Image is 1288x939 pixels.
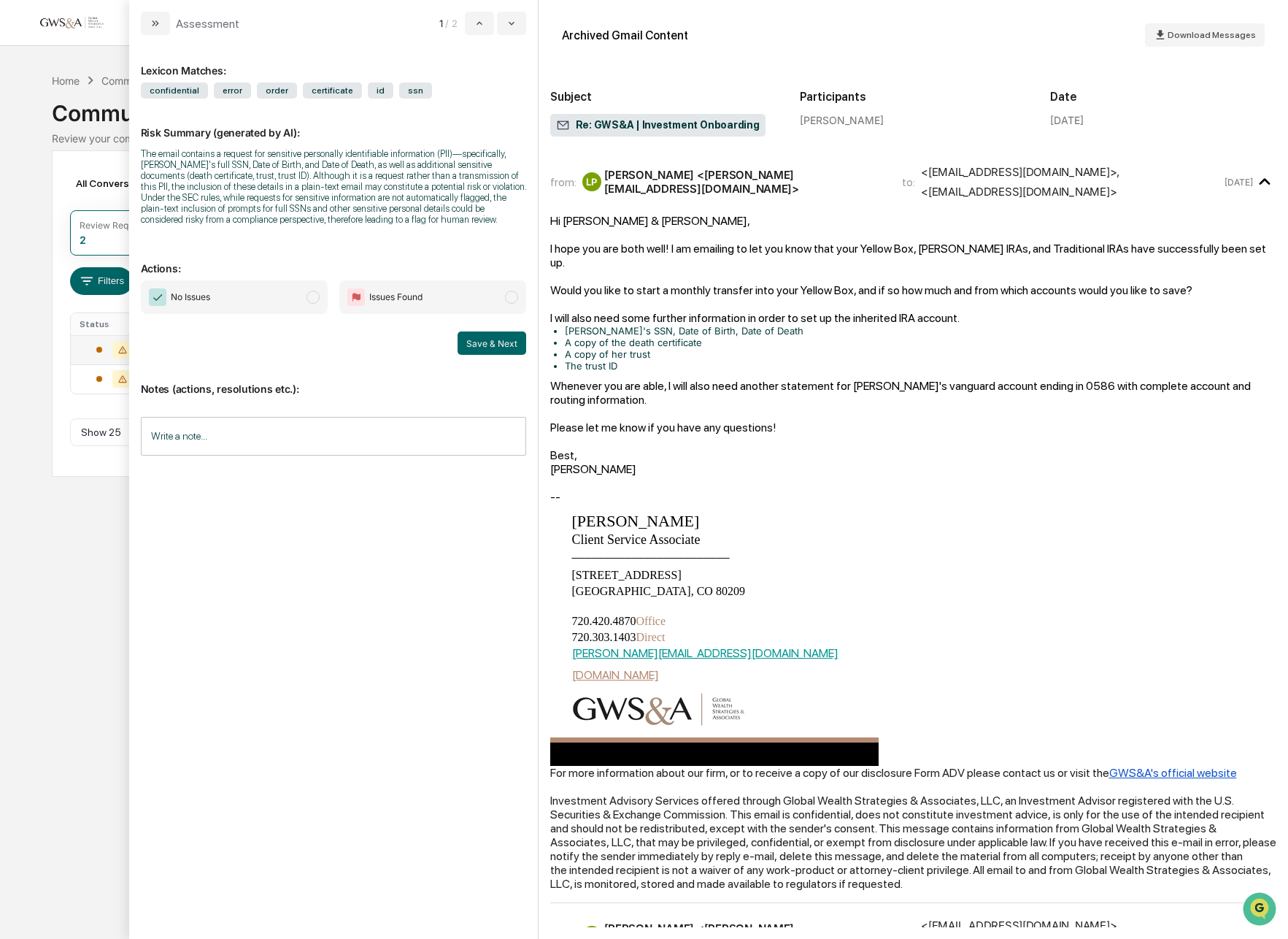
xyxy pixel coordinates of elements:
[50,112,239,126] div: Start new chat
[565,348,1277,360] li: A copy of her trust
[9,178,100,204] a: 🖐️Preclearance
[80,220,150,231] div: Review Required
[141,47,526,77] div: Lexicon Matches:
[149,288,166,306] img: Checkmark
[141,83,208,99] span: confidential
[214,83,251,99] span: error
[70,172,180,195] div: All Conversations
[565,325,1277,337] li: [PERSON_NAME]'s SSN, Date of Birth, Date of Death
[550,379,1277,407] div: Whenever you are able, I will also need another statement for [PERSON_NAME]'s vanguard account en...
[303,83,362,99] span: certificate
[52,74,80,87] div: Home
[1109,766,1237,780] a: GWS&A's official website
[120,184,181,199] span: Attestations
[572,646,838,660] a: [PERSON_NAME][EMAIL_ADDRESS][DOMAIN_NAME]
[565,360,1277,372] li: The trust ID
[572,668,659,682] a: [DOMAIN_NAME]
[1145,23,1265,47] button: Download Messages
[572,615,636,627] span: 720.420.4870
[171,290,210,304] span: No Issues
[604,168,885,196] div: [PERSON_NAME] <[PERSON_NAME][EMAIL_ADDRESS][DOMAIN_NAME]>
[1168,30,1256,40] span: Download Messages
[550,766,1277,780] div: For more information about our firm, or to receive a copy of our disclosure Form ADV please conta...
[550,214,1277,228] div: Hi [PERSON_NAME] & [PERSON_NAME],
[550,421,1277,434] div: Please let me know if you have any questions!
[369,290,423,304] span: Issues Found
[550,462,1277,476] div: [PERSON_NAME]
[50,126,185,138] div: We're available if you need us!
[15,185,26,197] div: 🖐️
[921,185,1117,199] div: <[EMAIL_ADDRESS][DOMAIN_NAME]>
[1241,891,1281,930] iframe: Open customer support
[572,533,730,562] td: Client Service Associate ________________________
[141,109,526,139] p: Risk Summary (generated by AI):
[550,490,560,504] span: --
[458,331,526,355] button: Save & Next
[248,116,266,134] button: Start new chat
[103,247,177,258] a: Powered byPylon
[565,337,1277,348] li: A copy of the death certificate
[15,31,266,54] p: How can we help?
[636,631,666,643] span: Direct
[921,919,1119,932] div: <[EMAIL_ADDRESS][DOMAIN_NAME]> ,
[145,248,177,258] span: Pylon
[29,184,94,199] span: Preclearance
[141,365,526,395] p: Notes (actions, resolutions etc.):
[636,615,666,627] span: Office
[176,17,239,31] div: Assessment
[550,90,777,104] h2: Subject
[52,132,1237,145] div: Review your communication records across channels
[15,213,26,225] div: 🔎
[29,212,92,226] span: Data Lookup
[800,114,1027,126] div: [PERSON_NAME]
[141,148,526,225] div: The email contains a request for sensitive personally identifiable information (PII)—specifically...
[1050,114,1084,126] div: [DATE]
[902,175,915,189] span: to:
[71,313,159,335] th: Status
[562,28,688,42] div: Archived Gmail Content
[106,185,117,197] div: 🗄️
[1225,177,1253,188] time: Tuesday, September 9, 2025 at 11:35:36 AM
[550,448,1277,462] div: Best,
[100,178,187,204] a: 🗄️Attestations
[15,112,41,138] img: 1746055101610-c473b297-6a78-478c-a979-82029cc54cd1
[572,569,682,581] span: [STREET_ADDRESS]
[572,513,730,533] td: [PERSON_NAME]
[399,83,432,99] span: ssn
[439,18,443,29] span: 1
[572,585,745,597] span: [GEOGRAPHIC_DATA], CO 80209
[35,15,105,29] img: logo
[9,206,98,232] a: 🔎Data Lookup
[141,245,526,275] p: Actions:
[101,74,220,87] div: Communications Archive
[368,83,393,99] span: id
[550,175,576,189] span: from:
[550,283,1277,297] div: Would you like to start a monthly transfer into your Yellow Box, and if so how much and from whic...
[550,311,1277,325] div: I will also need some further information in order to set up the inherited IRA account.
[257,83,297,99] span: order
[582,172,601,191] div: LP
[921,165,1119,179] div: <[EMAIL_ADDRESS][DOMAIN_NAME]> ,
[572,613,847,667] td: 720.303.1403
[1050,90,1277,104] h2: Date
[80,234,86,246] div: 2
[800,90,1027,104] h2: Participants
[556,118,760,133] span: Re: GWS&A | Investment Onboarding
[52,88,1237,126] div: Communications Archive
[550,242,1277,269] div: I hope you are both well! I am emailing to let you know that your Yellow Box, [PERSON_NAME] IRAs,...
[445,18,461,29] span: / 2
[347,288,365,306] img: Flag
[70,267,134,295] button: Filters
[550,794,1277,891] div: Investment Advisory Services offered through Global Wealth Strategies & Associates, LLC, an Inves...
